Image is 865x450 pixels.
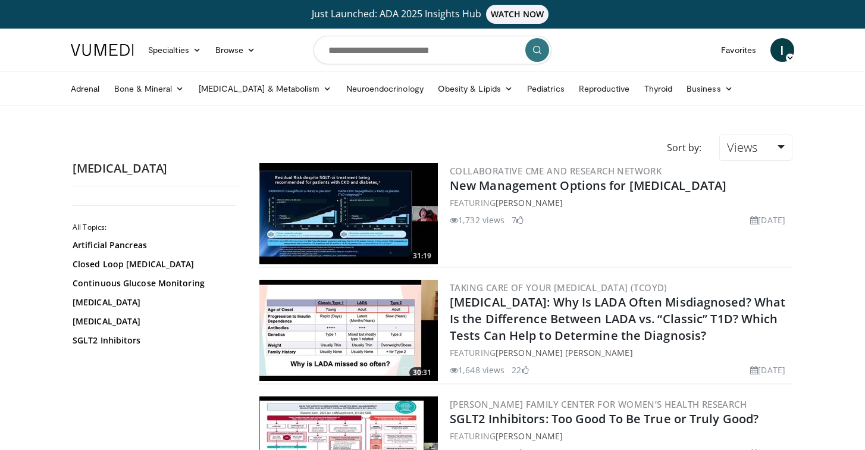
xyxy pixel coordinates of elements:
[450,196,790,209] div: FEATURING
[450,294,785,343] a: [MEDICAL_DATA]: Why Is LADA Often Misdiagnosed? What Is the Difference Between LADA vs. “Classic”...
[208,38,263,62] a: Browse
[750,214,785,226] li: [DATE]
[259,163,438,264] img: 8aaf691d-14d3-45a8-aa60-db80714214ea.300x170_q85_crop-smart_upscale.jpg
[450,398,747,410] a: [PERSON_NAME] Family Center for Women’s Health Research
[496,197,563,208] a: [PERSON_NAME]
[73,315,233,327] a: [MEDICAL_DATA]
[450,364,504,376] li: 1,648 views
[259,280,438,381] img: 8215db91-3cb4-4368-ad36-2410df041a9a.300x170_q85_crop-smart_upscale.jpg
[512,214,524,226] li: 7
[73,277,233,289] a: Continuous Glucose Monitoring
[73,335,233,346] a: SGLT2 Inhibitors
[637,77,680,101] a: Thyroid
[73,239,233,251] a: Artificial Pancreas
[496,430,563,442] a: [PERSON_NAME]
[572,77,637,101] a: Reproductive
[73,223,236,232] h2: All Topics:
[409,367,435,378] span: 30:31
[658,135,710,161] div: Sort by:
[450,177,726,193] a: New Management Options for [MEDICAL_DATA]
[71,44,134,56] img: VuMedi Logo
[64,77,107,101] a: Adrenal
[486,5,549,24] span: WATCH NOW
[314,36,551,64] input: Search topics, interventions
[496,347,633,358] a: [PERSON_NAME] [PERSON_NAME]
[450,165,662,177] a: Collaborative CME and Research Network
[192,77,339,101] a: [MEDICAL_DATA] & Metabolism
[409,251,435,261] span: 31:19
[431,77,520,101] a: Obesity & Lipids
[520,77,572,101] a: Pediatrics
[259,280,438,381] a: 30:31
[141,38,208,62] a: Specialties
[450,411,759,427] a: SGLT2 Inhibitors: Too Good To Be True or Truly Good?
[450,346,790,359] div: FEATURING
[512,364,528,376] li: 22
[714,38,763,62] a: Favorites
[107,77,192,101] a: Bone & Mineral
[73,5,792,24] a: Just Launched: ADA 2025 Insights HubWATCH NOW
[719,135,792,161] a: Views
[259,163,438,264] a: 31:19
[450,214,504,226] li: 1,732 views
[73,258,233,270] a: Closed Loop [MEDICAL_DATA]
[73,296,233,308] a: [MEDICAL_DATA]
[727,139,757,155] span: Views
[750,364,785,376] li: [DATE]
[450,282,667,293] a: Taking Care of Your [MEDICAL_DATA] (TCOYD)
[73,161,239,176] h2: [MEDICAL_DATA]
[679,77,740,101] a: Business
[770,38,794,62] a: I
[450,430,790,442] div: FEATURING
[339,77,431,101] a: Neuroendocrinology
